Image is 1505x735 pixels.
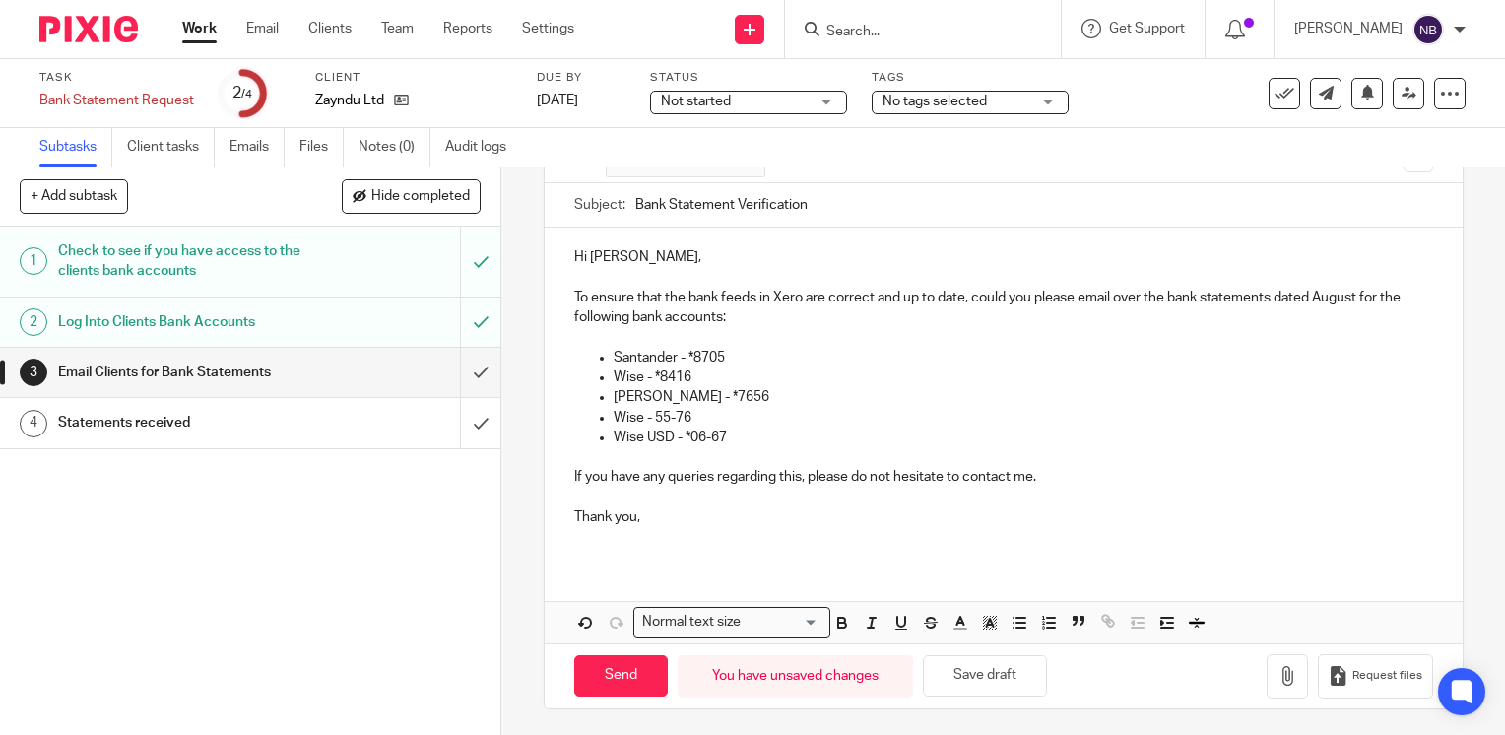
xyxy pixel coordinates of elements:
[614,408,1433,428] p: Wise - 55-76
[614,367,1433,387] p: Wise - *8416
[883,95,987,108] span: No tags selected
[614,428,1433,447] p: Wise USD - *06-67
[58,408,313,437] h1: Statements received
[246,19,279,38] a: Email
[574,247,1433,267] p: Hi [PERSON_NAME],
[1318,654,1432,699] button: Request files
[1352,668,1422,684] span: Request files
[20,308,47,336] div: 2
[1109,22,1185,35] span: Get Support
[39,70,194,86] label: Task
[20,247,47,275] div: 1
[371,189,470,205] span: Hide completed
[574,507,1433,527] p: Thank you,
[445,128,521,167] a: Audit logs
[20,359,47,386] div: 3
[39,91,194,110] div: Bank Statement Request
[20,179,128,213] button: + Add subtask
[39,128,112,167] a: Subtasks
[58,358,313,387] h1: Email Clients for Bank Statements
[633,607,830,637] div: Search for option
[923,655,1047,698] button: Save draft
[20,410,47,437] div: 4
[574,288,1433,328] p: To ensure that the bank feeds in Xero are correct and up to date, could you please email over the...
[638,612,746,633] span: Normal text size
[678,655,913,698] div: You have unsaved changes
[661,95,731,108] span: Not started
[537,70,625,86] label: Due by
[229,128,285,167] a: Emails
[574,467,1433,487] p: If you have any queries regarding this, please do not hesitate to contact me.
[342,179,481,213] button: Hide completed
[443,19,492,38] a: Reports
[299,128,344,167] a: Files
[127,128,215,167] a: Client tasks
[315,70,512,86] label: Client
[315,91,384,110] p: Zayndu Ltd
[1294,19,1403,38] p: [PERSON_NAME]
[824,24,1002,41] input: Search
[182,19,217,38] a: Work
[232,82,252,104] div: 2
[522,19,574,38] a: Settings
[614,387,1433,407] p: [PERSON_NAME] - *7656
[872,70,1069,86] label: Tags
[614,348,1433,367] p: Santander - *8705
[39,16,138,42] img: Pixie
[574,195,625,215] label: Subject:
[1412,14,1444,45] img: svg%3E
[308,19,352,38] a: Clients
[58,236,313,287] h1: Check to see if you have access to the clients bank accounts
[381,19,414,38] a: Team
[650,70,847,86] label: Status
[574,655,668,698] input: Send
[359,128,430,167] a: Notes (0)
[537,94,578,107] span: [DATE]
[748,612,818,633] input: Search for option
[58,307,313,337] h1: Log Into Clients Bank Accounts
[241,89,252,100] small: /4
